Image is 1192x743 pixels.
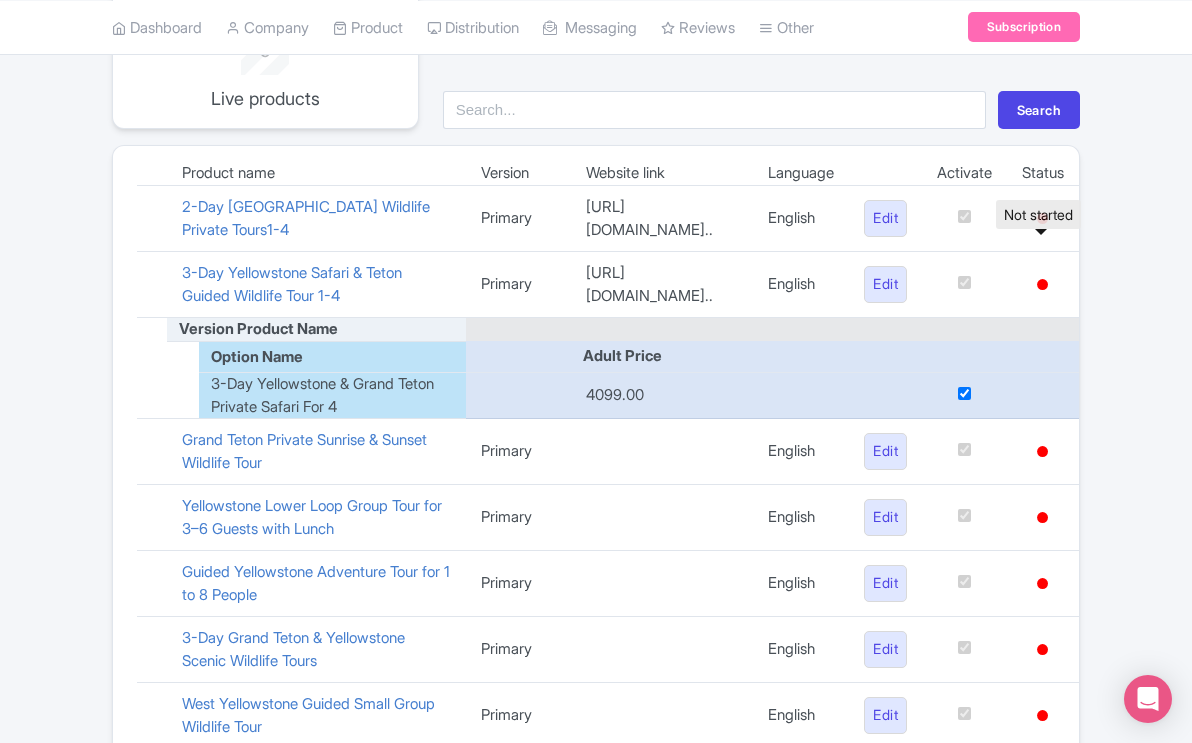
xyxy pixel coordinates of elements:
a: Edit [864,266,907,303]
td: Status [1007,162,1079,186]
span: Version Product Name [167,319,338,338]
a: Edit [864,200,907,237]
td: Language [753,162,849,186]
a: 3-Day Grand Teton & Yellowstone Scenic Wildlife Tours [182,628,405,670]
td: 4099.00 [571,372,753,419]
td: Primary [466,485,571,551]
td: Primary [466,186,571,252]
a: Yellowstone Lower Loop Group Tour for 3–6 Guests with Lunch [182,496,442,538]
td: [URL][DOMAIN_NAME].. [571,252,753,318]
td: Primary [466,617,571,683]
td: Activate [922,162,1007,186]
a: 2-Day [GEOGRAPHIC_DATA] Wildlife Private Tours1-4 [182,197,430,239]
a: Edit [864,433,907,470]
div: Open Intercom Messenger [1124,675,1172,723]
td: Product name [167,162,466,186]
td: Primary [466,252,571,318]
td: English [753,252,849,318]
td: English [753,186,849,252]
td: Website link [571,162,753,186]
td: English [753,617,849,683]
span: 3-Day Yellowstone & Grand Teton Private Safari For 4 [211,373,466,418]
a: West Yellowstone Guided Small Group Wildlife Tour [182,694,435,736]
span: Adult Price [571,346,662,365]
a: Guided Yellowstone Adventure Tour for 1 to 8 People [182,562,450,604]
td: English [753,551,849,617]
a: Edit [864,631,907,668]
a: Grand Teton Private Sunrise & Sunset Wildlife Tour [182,430,427,472]
a: Subscription [968,12,1080,42]
button: Search [998,91,1080,129]
p: Live products [207,85,323,112]
a: Edit [864,499,907,536]
a: Edit [864,697,907,734]
a: Edit [864,565,907,602]
div: Option Name [199,346,466,369]
div: Not started [996,200,1081,229]
td: Primary [466,551,571,617]
td: [URL][DOMAIN_NAME].. [571,186,753,252]
td: Version [466,162,571,186]
input: Search... [443,91,986,129]
td: English [753,485,849,551]
a: ​3-Day Yellowstone Safari & Teton Guided Wildlife Tour 1-4 [182,263,402,305]
td: English [753,419,849,485]
td: Primary [466,419,571,485]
